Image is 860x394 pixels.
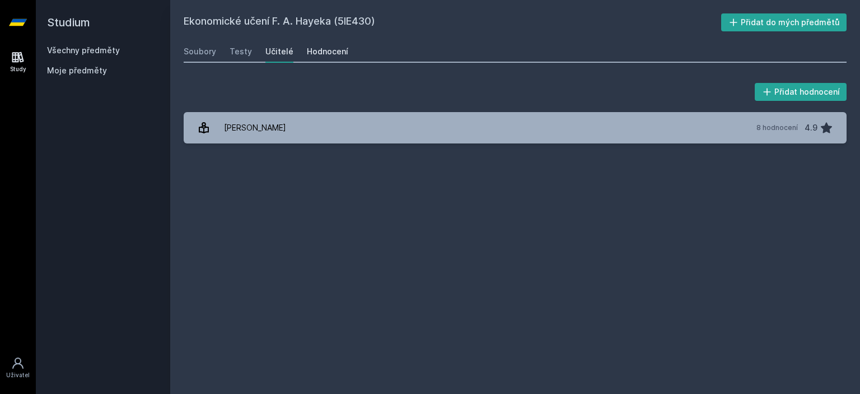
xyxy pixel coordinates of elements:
[230,40,252,63] a: Testy
[47,65,107,76] span: Moje předměty
[756,123,798,132] div: 8 hodnocení
[184,13,721,31] h2: Ekonomické učení F. A. Hayeka (5IE430)
[721,13,847,31] button: Přidat do mých předmětů
[6,371,30,379] div: Uživatel
[47,45,120,55] a: Všechny předměty
[184,112,847,143] a: [PERSON_NAME] 8 hodnocení 4.9
[184,40,216,63] a: Soubory
[230,46,252,57] div: Testy
[805,117,817,139] div: 4.9
[224,117,286,139] div: [PERSON_NAME]
[10,65,26,73] div: Study
[307,46,348,57] div: Hodnocení
[307,40,348,63] a: Hodnocení
[265,46,293,57] div: Učitelé
[2,351,34,385] a: Uživatel
[755,83,847,101] button: Přidat hodnocení
[2,45,34,79] a: Study
[184,46,216,57] div: Soubory
[265,40,293,63] a: Učitelé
